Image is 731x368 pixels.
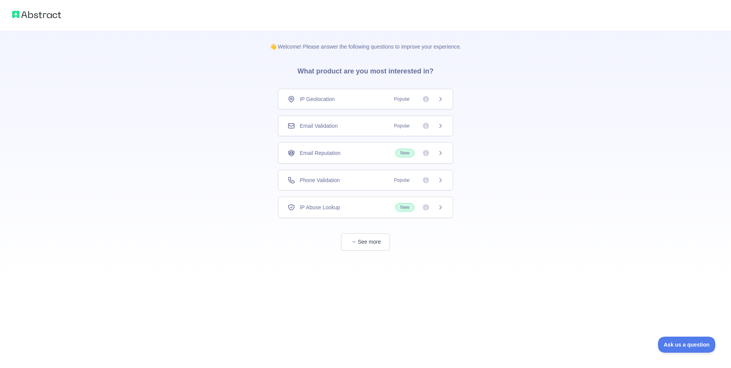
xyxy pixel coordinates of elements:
span: Email Reputation [300,149,341,157]
span: Email Validation [300,122,338,130]
span: Popular [390,122,414,130]
span: Popular [390,176,414,184]
img: Abstract logo [12,9,61,20]
span: IP Abuse Lookup [300,204,340,211]
span: New [395,149,414,157]
span: Popular [390,95,414,103]
h3: What product are you most interested in? [285,50,446,89]
p: 👋 Welcome! Please answer the following questions to improve your experience. [258,31,474,50]
iframe: Toggle Customer Support [658,337,716,353]
span: IP Geolocation [300,95,335,103]
span: Phone Validation [300,176,340,184]
button: See more [341,233,390,251]
span: New [395,203,414,212]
